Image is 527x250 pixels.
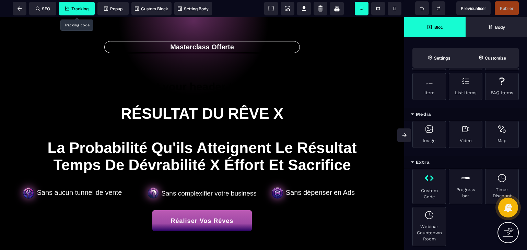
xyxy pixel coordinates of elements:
span: View components [264,2,278,15]
h2: Sans complexifier votre business [161,173,259,180]
b: Masterclass Offerte [170,26,234,34]
span: Preview [456,1,491,15]
strong: Customize [485,55,506,61]
span: Open Layer Manager [466,17,527,37]
img: 51f7962d17d357c6f5fa68dcac75e719_DALL%C2%B7E_2024-04-07_16.12.10_-_Create_a_modernized_icon_that_... [23,170,34,182]
div: Image [412,121,446,148]
div: List Items [449,73,482,100]
span: Settings [412,48,466,68]
span: SEO [36,6,50,11]
span: Open Style Manager [466,48,519,68]
span: Custom Block [135,6,168,11]
div: Item [412,73,446,100]
button: Réaliser Vos Rêves [152,193,252,214]
strong: Bloc [434,25,443,30]
span: Previsualiser [461,6,486,11]
h2: Sans dépenser en Ads [286,172,384,179]
span: Publier [500,6,514,11]
strong: Body [495,25,505,30]
img: 51f7962d17d357c6f5fa68dcac75e719_DALL%C2%B7E_2024-04-07_16.13.27_-_Create_a_modernized_icon_that_... [148,170,159,182]
span: Screenshot [281,2,294,15]
span: Popup [104,6,122,11]
h1: RÉSULTAT DU RÊVE X La Probabilité Qu'ils Atteignent Le Résultat Temps De Dévrabilité X Éffort Et ... [10,85,394,160]
span: Open Blocks [404,17,466,37]
div: Custom Code [412,169,446,204]
h2: Sans aucun tunnel de vente [37,172,134,179]
div: FAQ Items [485,73,519,100]
span: Tracking [65,6,89,11]
div: Timer Discount [485,169,519,204]
div: Map [485,121,519,148]
div: Extra [404,156,527,169]
strong: Settings [434,55,450,61]
div: Video [449,121,482,148]
span: Setting Body [178,6,209,11]
div: Media [404,108,527,121]
div: Webinar Countdown Room [412,207,446,246]
img: 50645fb7e6ed86874c1f9f6f23f02b54_DALL%C2%B7E_2024-04-07_16.14.56_-_Create_a_modernized_icon_that_... [272,170,283,182]
h1: Insert your header text here [5,60,399,79]
div: Progress bar [449,169,482,204]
